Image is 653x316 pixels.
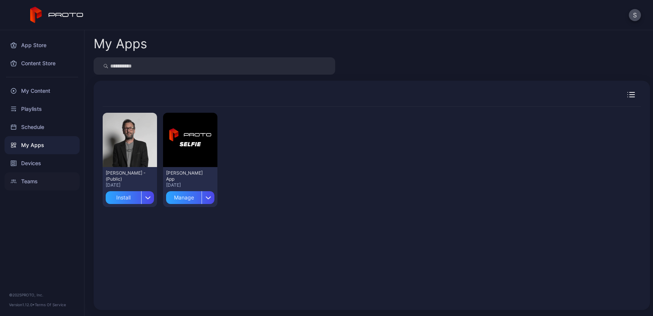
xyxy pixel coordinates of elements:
[5,100,80,118] a: Playlists
[106,182,154,188] div: [DATE]
[5,136,80,154] a: My Apps
[106,188,154,204] button: Install
[5,172,80,190] a: Teams
[5,54,80,72] a: Content Store
[166,170,208,182] div: David Selfie App
[5,82,80,100] a: My Content
[94,37,147,50] div: My Apps
[9,292,75,298] div: © 2025 PROTO, Inc.
[166,188,214,204] button: Manage
[629,9,641,21] button: S
[166,182,214,188] div: [DATE]
[106,170,147,182] div: David N Persona - (Public)
[5,36,80,54] a: App Store
[35,302,66,307] a: Terms Of Service
[5,118,80,136] a: Schedule
[166,191,202,204] div: Manage
[9,302,35,307] span: Version 1.12.0 •
[106,191,141,204] div: Install
[5,154,80,172] a: Devices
